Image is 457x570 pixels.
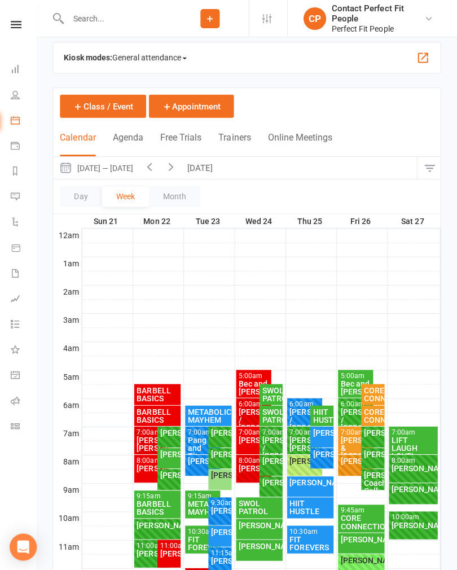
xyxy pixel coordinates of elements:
a: Payments [12,134,38,159]
div: [PERSON_NAME] [392,463,436,471]
div: [PERSON_NAME] / [PERSON_NAME] [341,406,372,430]
th: 3am [55,312,83,326]
div: [PERSON_NAME] [239,435,270,442]
div: 7:00am [138,427,169,435]
div: [PERSON_NAME] [313,427,332,435]
div: 8:00am [392,455,436,463]
div: BARBELL BASICS [138,406,180,422]
div: 7:00am [262,427,281,435]
th: 10am [55,510,83,524]
div: [PERSON_NAME] [262,455,281,463]
div: 9:30am [212,498,230,505]
div: 7:00am [341,427,372,435]
div: 6:00am [341,399,372,406]
div: FIT FOREVERS [188,533,219,549]
div: 6:00am [290,399,321,406]
th: Mon 22 [134,213,184,227]
div: CORE CONNECTION [364,385,383,401]
div: SWOL PATROL [239,498,282,514]
div: 8:00am [138,455,169,463]
div: [PERSON_NAME] [138,519,180,527]
th: Thu 25 [286,213,337,227]
div: [PERSON_NAME] Coaching Call [364,470,383,493]
div: Pang and Tita [188,435,219,458]
div: [PERSON_NAME] [341,554,383,562]
div: [PERSON_NAME] [161,449,179,457]
th: 12am [55,227,83,242]
a: People [12,83,38,108]
button: Month [150,186,201,206]
div: CORE CONNECTION [341,512,383,528]
div: [PERSON_NAME] [212,449,230,457]
div: [PERSON_NAME] / [PERSON_NAME] [262,435,281,458]
button: Class / Event [61,94,147,117]
button: Appointment [150,94,235,117]
div: Open Intercom Messenger [11,532,38,559]
div: [PERSON_NAME] [138,547,169,555]
div: CORE CONNECTION [364,406,383,422]
th: 2am [55,284,83,298]
th: Wed 24 [235,213,286,227]
input: Search... [66,11,173,27]
div: METABOLIC MAYHEM [188,498,219,514]
div: 9:45am [341,505,383,512]
a: General attendance kiosk mode [12,362,38,388]
div: [PERSON_NAME] [392,484,436,492]
button: Day [61,186,103,206]
div: [PERSON_NAME] [138,463,169,471]
div: [PERSON_NAME] / [PERSON_NAME] [290,406,321,430]
div: HIIT HUSTLE [313,406,332,422]
div: 5:00am [239,371,270,378]
a: Class kiosk mode [12,413,38,439]
button: Week [103,186,150,206]
button: Online Meetings [269,131,333,156]
div: [PERSON_NAME]. [239,463,270,471]
strong: Kiosk modes: [65,53,113,62]
div: 10:30am [290,526,332,533]
div: CP [304,7,327,30]
div: 7:00am [392,427,436,435]
div: 7:00am [290,427,321,435]
div: BARBELL BASICS [138,385,180,401]
th: 7am [55,425,83,439]
div: [PERSON_NAME] [262,477,281,485]
th: 8am [55,453,83,467]
div: 7:00am [188,427,219,435]
div: METABOLIC MAYHEM [188,406,231,422]
div: [PERSON_NAME] [313,449,332,457]
a: Assessments [12,286,38,312]
div: 9:15am [138,491,180,498]
div: Bec and [PERSON_NAME] [239,378,270,394]
div: [PERSON_NAME] [364,427,383,435]
div: [PERSON_NAME] [161,547,179,555]
div: 7:00am [239,427,270,435]
div: [PERSON_NAME] [392,519,436,527]
a: Dashboard [12,58,38,83]
th: Tue 23 [184,213,235,227]
a: Reports [12,159,38,185]
button: Calendar [61,131,97,156]
th: 1am [55,256,83,270]
a: Product Sales [12,235,38,261]
div: [PERSON_NAME] [341,455,372,463]
div: [PERSON_NAME] [290,477,332,485]
div: [PERSON_NAME] [341,533,383,541]
div: 6:00am [239,399,270,406]
div: [PERSON_NAME] [161,427,179,435]
div: SWOL PATROL [262,406,281,422]
div: [PERSON_NAME] [212,526,230,534]
th: 4am [55,340,83,354]
div: BARBELL BASICS [138,498,180,514]
div: 8:00am [239,455,270,463]
div: [PERSON_NAME] / [PERSON_NAME] [239,406,270,430]
div: [PERSON_NAME] [239,540,282,548]
th: 5am [55,369,83,383]
div: [PERSON_NAME] [290,455,321,463]
div: Perfect Fit People [332,24,424,34]
div: [PERSON_NAME] [212,505,230,513]
div: [PERSON_NAME] [239,519,282,527]
div: 10:00am [392,512,436,519]
span: General attendance [113,49,188,67]
div: 9:15am [188,491,219,498]
div: [PERSON_NAME] [212,555,230,563]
